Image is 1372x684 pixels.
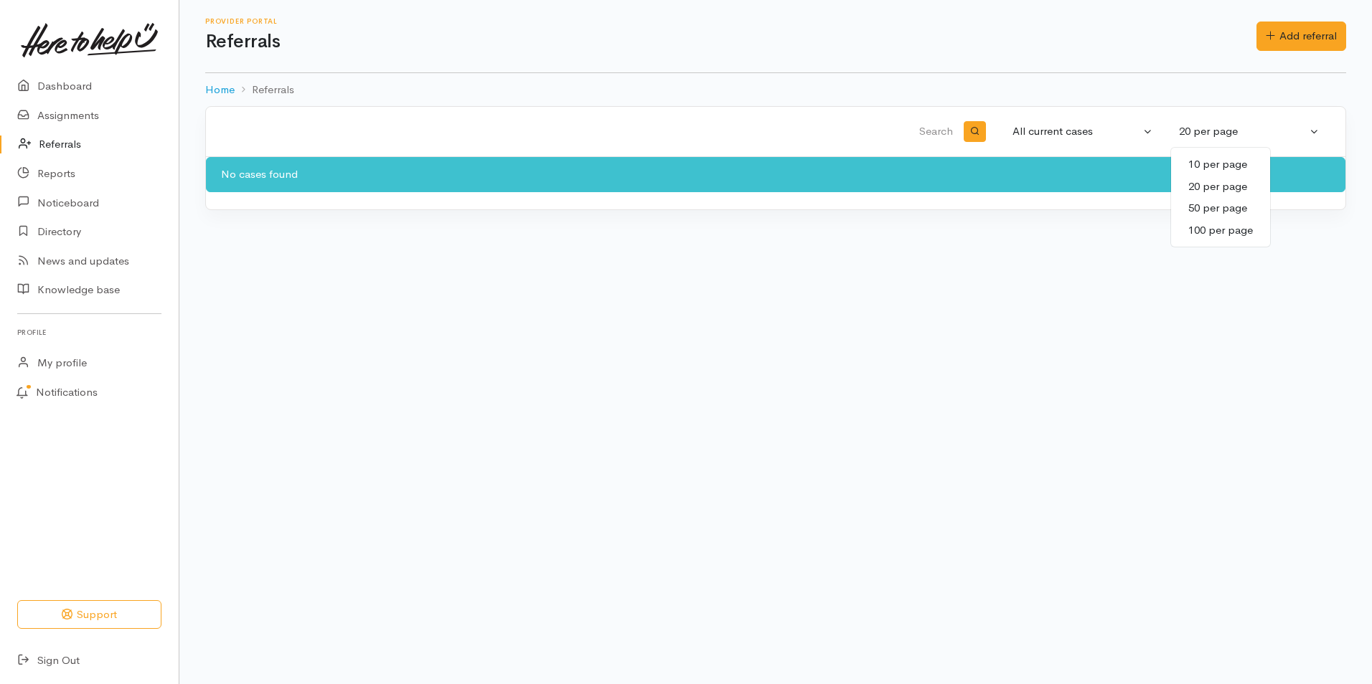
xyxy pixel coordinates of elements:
[1179,123,1307,140] div: 20 per page
[1004,118,1162,146] button: All current cases
[1188,156,1247,173] span: 10 per page
[206,157,1345,192] div: No cases found
[205,32,1256,52] h1: Referrals
[205,82,235,98] a: Home
[205,17,1256,25] h6: Provider Portal
[17,600,161,630] button: Support
[1170,118,1328,146] button: 20 per page
[17,323,161,342] h6: Profile
[1188,179,1247,195] span: 20 per page
[1188,200,1247,217] span: 50 per page
[205,73,1346,107] nav: breadcrumb
[1012,123,1140,140] div: All current cases
[223,115,956,149] input: Search
[1188,222,1253,239] span: 100 per page
[235,82,294,98] li: Referrals
[1256,22,1346,51] a: Add referral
